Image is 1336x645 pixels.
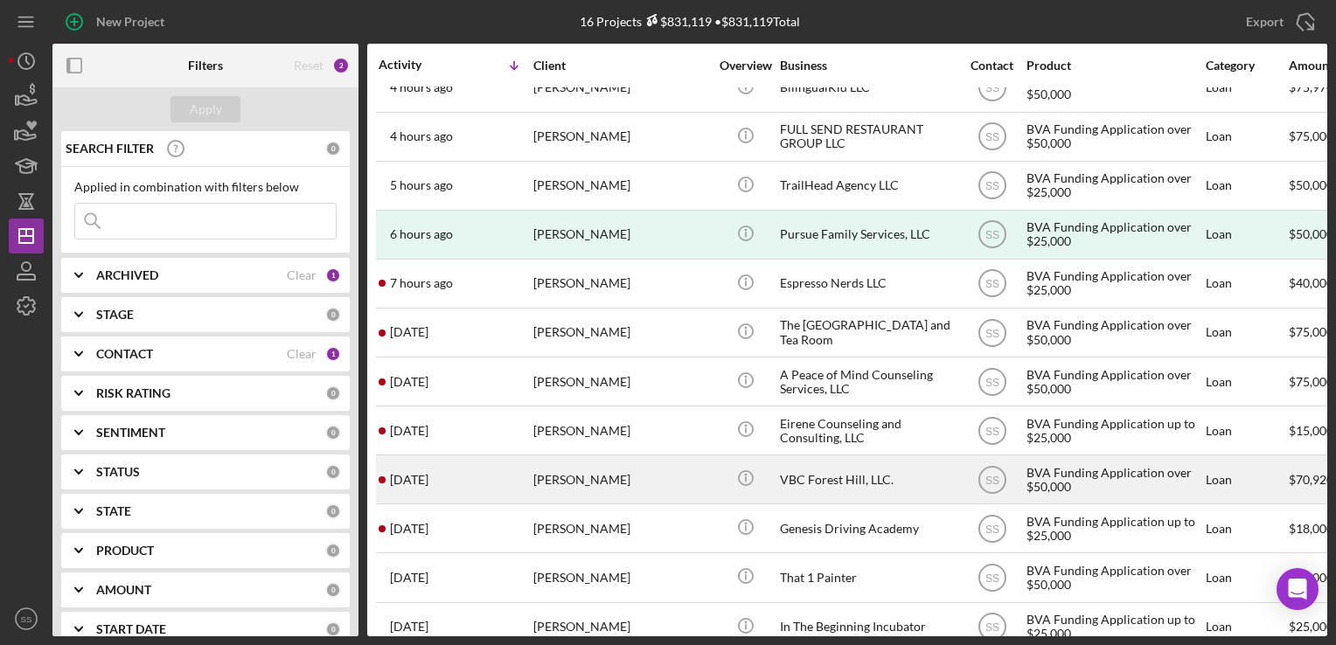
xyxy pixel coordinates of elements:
div: TrailHead Agency LLC [780,163,955,209]
time: 2025-10-14 19:54 [390,325,428,339]
b: STATUS [96,465,140,479]
div: That 1 Painter [780,554,955,600]
div: Espresso Nerds LLC [780,260,955,307]
div: Loan [1206,114,1287,160]
div: Product [1026,59,1201,73]
b: Filters [188,59,223,73]
div: 1 [325,267,341,283]
b: ARCHIVED [96,268,158,282]
div: 0 [325,503,341,519]
span: $25,000 [1289,619,1333,634]
div: Clear [287,268,317,282]
div: Loan [1206,309,1287,356]
time: 2025-10-15 15:43 [390,227,453,241]
time: 2025-09-22 14:24 [390,620,428,634]
div: [PERSON_NAME] [533,456,708,503]
b: AMOUNT [96,583,151,597]
div: [PERSON_NAME] [533,212,708,258]
div: 0 [325,582,341,598]
div: Applied in combination with filters below [74,180,337,194]
div: Loan [1206,163,1287,209]
span: $75,000 [1289,128,1333,143]
text: SS [985,327,999,339]
div: 0 [325,621,341,637]
div: FULL SEND RESTAURANT GROUP LLC [780,114,955,160]
div: BVA Funding Application up to $25,000 [1026,505,1201,551]
button: New Project [52,4,182,39]
div: [PERSON_NAME] [533,358,708,405]
text: SS [985,131,999,143]
div: 16 Projects • $831,119 Total [580,14,800,29]
div: Loan [1206,407,1287,454]
time: 2025-09-23 17:44 [390,571,428,585]
text: SS [985,229,999,241]
time: 2025-10-15 17:40 [390,80,453,94]
span: $75,000 [1289,324,1333,339]
text: SS [985,278,999,290]
time: 2025-10-15 17:18 [390,129,453,143]
span: $18,000 [1289,521,1333,536]
div: Loan [1206,65,1287,111]
div: 0 [325,425,341,440]
text: SS [985,425,999,437]
div: [PERSON_NAME] [533,163,708,209]
div: Clear [287,347,317,361]
div: VBC Forest Hill, LLC. [780,456,955,503]
div: BVA Funding Application over $50,000 [1026,554,1201,600]
div: A Peace of Mind Counseling Services, LLC [780,358,955,405]
div: Contact [959,59,1025,73]
div: The [GEOGRAPHIC_DATA] and Tea Room [780,309,955,356]
div: 1 [325,346,341,362]
div: Reset [294,59,324,73]
span: $15,000 [1289,423,1333,438]
div: Loan [1206,456,1287,503]
button: SS [9,601,44,636]
div: 0 [325,307,341,322]
div: Loan [1206,505,1287,551]
div: 2 [332,57,350,74]
text: SS [985,572,999,585]
text: SS [21,614,32,624]
text: SS [985,376,999,388]
div: Export [1246,4,1284,39]
div: 0 [325,385,341,401]
span: $75,000 [1289,374,1333,389]
div: BVA Funding Application over $25,000 [1026,163,1201,209]
text: SS [985,621,999,634]
div: Client [533,59,708,73]
div: BVA Funding Application over $50,000 [1026,65,1201,111]
div: [PERSON_NAME] [533,65,708,111]
span: $40,000 [1289,275,1333,290]
div: BVA Funding Application over $25,000 [1026,260,1201,307]
b: SENTIMENT [96,426,165,440]
time: 2025-10-14 15:46 [390,424,428,438]
time: 2025-10-14 18:05 [390,375,428,389]
b: PRODUCT [96,544,154,558]
div: Loan [1206,212,1287,258]
time: 2025-09-24 12:28 [390,522,428,536]
div: Loan [1206,358,1287,405]
button: Apply [170,96,240,122]
b: STATE [96,504,131,518]
div: [PERSON_NAME] [533,505,708,551]
div: Loan [1206,260,1287,307]
div: New Project [96,4,164,39]
button: Export [1228,4,1327,39]
b: RISK RATING [96,386,170,400]
div: Activity [379,58,456,72]
text: SS [985,180,999,192]
div: Pursue Family Services, LLC [780,212,955,258]
time: 2025-10-15 14:22 [390,276,453,290]
div: [PERSON_NAME] [533,554,708,600]
div: Apply [190,96,222,122]
text: SS [985,474,999,486]
div: Loan [1206,554,1287,600]
div: BVA Funding Application over $50,000 [1026,358,1201,405]
div: Category [1206,59,1287,73]
div: Business [780,59,955,73]
div: Open Intercom Messenger [1277,568,1319,610]
div: Genesis Driving Academy [780,505,955,551]
time: 2025-10-15 16:32 [390,178,453,192]
b: SEARCH FILTER [66,142,154,156]
div: 0 [325,543,341,558]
